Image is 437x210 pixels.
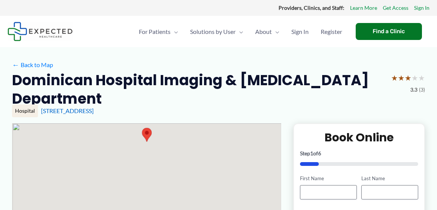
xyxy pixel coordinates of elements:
a: Learn More [350,3,377,13]
span: ← [12,61,19,68]
h2: Dominican Hospital Imaging & [MEDICAL_DATA] Department [12,71,385,108]
div: Hospital [12,104,38,117]
span: Sign In [291,18,309,45]
span: Menu Toggle [236,18,243,45]
a: Find a Clinic [356,23,422,40]
span: Register [321,18,342,45]
span: Solutions by User [190,18,236,45]
a: Sign In [414,3,429,13]
a: Get Access [383,3,408,13]
strong: Providers, Clinics, and Staff: [279,5,344,11]
span: 3.3 [410,85,417,95]
img: Expected Healthcare Logo - side, dark font, small [8,22,73,41]
span: For Patients [139,18,171,45]
span: ★ [405,71,411,85]
span: Menu Toggle [171,18,178,45]
a: [STREET_ADDRESS] [41,107,94,114]
a: Sign In [285,18,315,45]
span: ★ [411,71,418,85]
span: ★ [418,71,425,85]
p: Step of [300,151,418,156]
label: First Name [300,175,357,182]
nav: Primary Site Navigation [133,18,348,45]
span: 1 [310,150,313,156]
h2: Book Online [300,130,418,145]
span: ★ [391,71,398,85]
span: 6 [318,150,321,156]
a: For PatientsMenu Toggle [133,18,184,45]
a: Register [315,18,348,45]
span: Menu Toggle [272,18,279,45]
a: Solutions by UserMenu Toggle [184,18,249,45]
span: (3) [419,85,425,95]
a: AboutMenu Toggle [249,18,285,45]
label: Last Name [361,175,418,182]
a: ←Back to Map [12,59,53,71]
span: About [255,18,272,45]
span: ★ [398,71,405,85]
